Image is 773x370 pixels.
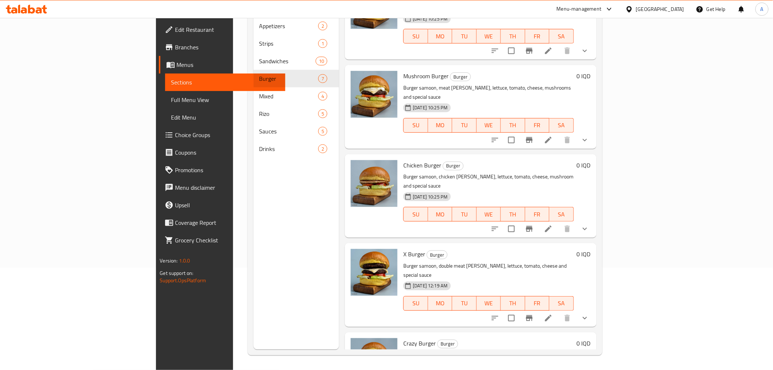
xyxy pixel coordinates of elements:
nav: Menu sections [254,14,339,161]
div: items [318,92,327,101]
span: TH [504,31,522,42]
span: SU [407,120,425,131]
span: Edit Menu [171,113,279,122]
button: WE [477,207,501,222]
span: Version: [160,256,178,265]
span: [DATE] 10:25 PM [410,15,450,22]
button: FR [525,296,549,311]
span: Get support on: [160,268,193,278]
button: TH [501,207,525,222]
button: sort-choices [486,309,504,327]
button: show more [576,220,594,238]
span: Burger [259,74,319,83]
span: 5 [319,110,327,117]
img: X Burger [351,249,397,296]
button: TU [452,29,476,44]
div: Mixed [259,92,319,101]
button: SU [403,118,428,133]
button: TH [501,29,525,44]
div: Sandwiches10 [254,52,339,70]
div: Appetizers [259,22,319,30]
a: Menus [159,56,285,73]
button: SA [549,296,574,311]
span: Sauces [259,127,319,136]
h6: 0 IQD [577,160,591,170]
span: TU [455,298,473,309]
p: Burger samoon, meat [PERSON_NAME], lettuce, tomato, cheese, mushrooms and special sauce [403,83,574,102]
span: TU [455,31,473,42]
button: Branch-specific-item [521,220,538,238]
button: sort-choices [486,131,504,149]
span: Coverage Report [175,218,279,227]
span: Promotions [175,166,279,174]
span: MO [431,298,449,309]
div: Sauces5 [254,122,339,140]
span: TH [504,120,522,131]
span: WE [480,209,498,220]
div: Burger [450,72,471,81]
span: MO [431,31,449,42]
span: Grocery Checklist [175,236,279,245]
span: Choice Groups [175,131,279,139]
span: 4 [319,93,327,100]
button: show more [576,42,594,60]
a: Grocery Checklist [159,231,285,249]
div: Menu-management [557,5,602,14]
div: Burger [437,340,458,348]
button: SA [549,207,574,222]
p: Burger samoon, chicken [PERSON_NAME], lettuce, tomato, cheese, mushroom and special sauce [403,172,574,190]
div: items [318,127,327,136]
span: Select to update [504,43,519,58]
div: [GEOGRAPHIC_DATA] [636,5,684,13]
span: SU [407,31,425,42]
span: X Burger [403,249,425,260]
span: FR [528,298,547,309]
a: Support.OpsPlatform [160,276,206,285]
a: Upsell [159,196,285,214]
button: TU [452,296,476,311]
span: FR [528,31,547,42]
svg: Show Choices [580,136,589,144]
a: Coverage Report [159,214,285,231]
span: SA [552,120,571,131]
span: Mushroom Burger [403,71,449,82]
span: MO [431,209,449,220]
span: SA [552,31,571,42]
div: items [318,109,327,118]
svg: Show Choices [580,46,589,55]
div: items [318,74,327,83]
img: Mushroom Burger [351,71,397,118]
div: items [318,39,327,48]
span: SA [552,298,571,309]
span: Burger [443,162,463,170]
span: Burger [427,251,447,259]
div: Burger7 [254,70,339,87]
svg: Show Choices [580,314,589,322]
button: WE [477,29,501,44]
button: MO [428,296,452,311]
span: Edit Restaurant [175,25,279,34]
div: Appetizers2 [254,17,339,35]
a: Edit Restaurant [159,21,285,38]
button: Branch-specific-item [521,42,538,60]
div: Mixed4 [254,87,339,105]
a: Sections [165,73,285,91]
span: TU [455,209,473,220]
span: WE [480,298,498,309]
button: TU [452,207,476,222]
span: SU [407,209,425,220]
a: Promotions [159,161,285,179]
span: Branches [175,43,279,52]
span: [DATE] 10:25 PM [410,104,450,111]
span: Chicken Burger [403,160,441,171]
img: Chicken Burger [351,160,397,207]
button: WE [477,296,501,311]
button: delete [559,220,576,238]
span: Drinks [259,144,319,153]
h6: 0 IQD [577,71,591,81]
span: SA [552,209,571,220]
span: 2 [319,146,327,152]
